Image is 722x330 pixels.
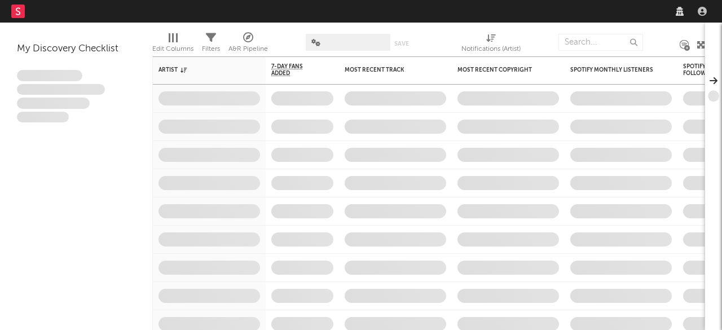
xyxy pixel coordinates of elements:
div: Filters [202,42,220,56]
span: Lorem ipsum dolor [17,70,82,81]
div: Edit Columns [152,28,193,61]
div: My Discovery Checklist [17,42,135,56]
button: Save [394,41,409,47]
div: Spotify Monthly Listeners [570,67,655,73]
div: A&R Pipeline [228,42,268,56]
div: A&R Pipeline [228,28,268,61]
span: Aliquam viverra [17,112,69,123]
div: Most Recent Track [345,67,429,73]
span: 7-Day Fans Added [271,63,316,77]
div: Filters [202,28,220,61]
div: Most Recent Copyright [457,67,542,73]
div: Edit Columns [152,42,193,56]
span: Praesent ac interdum [17,98,90,109]
div: Artist [159,67,243,73]
span: Integer aliquet in purus et [17,84,105,95]
input: Search... [558,34,643,51]
div: Notifications (Artist) [461,42,521,56]
div: Notifications (Artist) [461,28,521,61]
